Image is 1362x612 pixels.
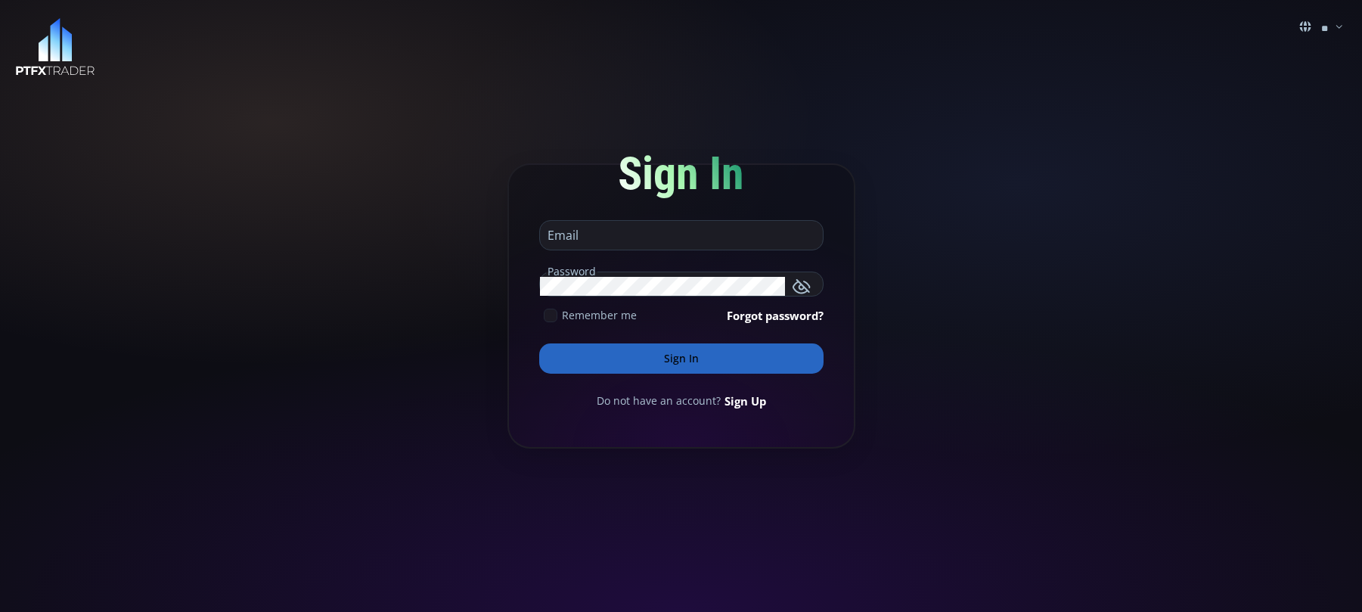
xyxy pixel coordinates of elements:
[539,393,824,409] div: Do not have an account?
[618,147,744,200] span: Sign In
[562,307,637,323] span: Remember me
[727,307,824,324] a: Forgot password?
[539,343,824,374] button: Sign In
[724,393,766,409] a: Sign Up
[15,18,95,76] img: LOGO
